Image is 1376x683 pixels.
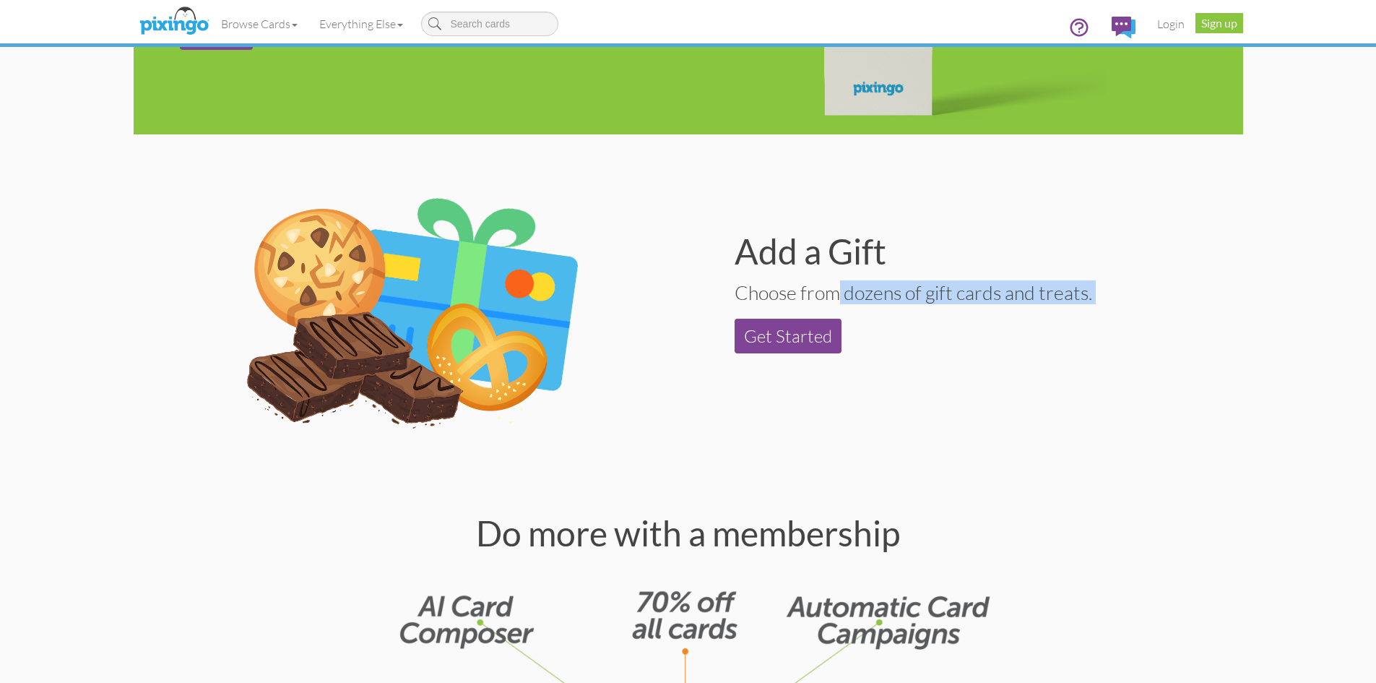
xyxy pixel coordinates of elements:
div: Do more with a membership [144,516,1232,551]
a: Everything Else [308,6,414,42]
img: tab_keywords_by_traffic_grey.svg [144,84,155,95]
a: Browse Cards [210,6,308,42]
div: Add a Gift [735,234,1232,269]
img: website_grey.svg [23,38,35,49]
a: Get Started [735,319,841,353]
div: Domain: [DOMAIN_NAME] [38,38,159,49]
img: comments.svg [1112,17,1135,38]
div: Keywords by Traffic [160,85,243,95]
div: Domain Overview [55,85,129,95]
input: Search cards [421,12,558,36]
img: megabytes.png [238,188,585,463]
div: Choose from dozens of gift cards and treats. [735,280,1232,304]
img: pixingo logo [136,4,212,40]
img: tab_domain_overview_orange.svg [39,84,51,95]
a: Sign up [1195,13,1243,33]
img: logo_orange.svg [23,23,35,35]
a: Login [1146,6,1195,42]
div: v 4.0.25 [40,23,71,35]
